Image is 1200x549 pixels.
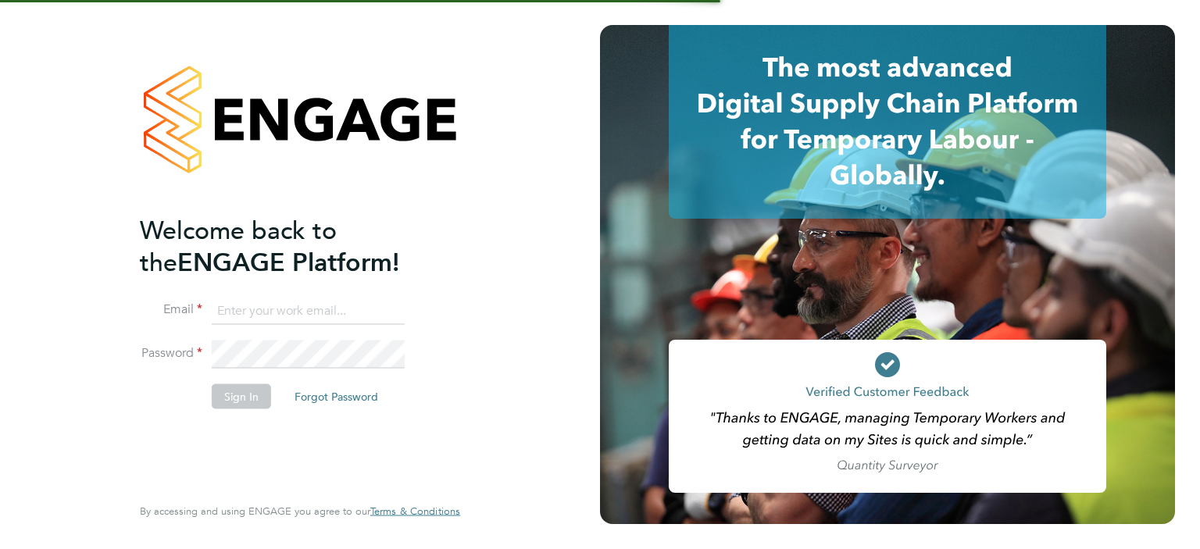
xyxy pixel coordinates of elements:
[140,214,445,278] h2: ENGAGE Platform!
[140,504,460,518] span: By accessing and using ENGAGE you agree to our
[212,297,405,325] input: Enter your work email...
[140,345,202,362] label: Password
[140,215,337,277] span: Welcome back to the
[212,384,271,409] button: Sign In
[370,504,460,518] span: Terms & Conditions
[370,505,460,518] a: Terms & Conditions
[140,301,202,318] label: Email
[282,384,391,409] button: Forgot Password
